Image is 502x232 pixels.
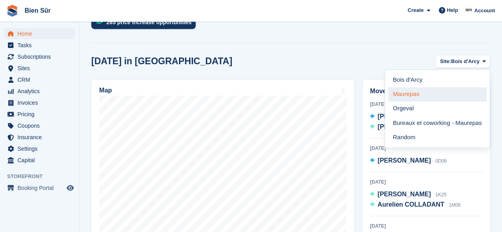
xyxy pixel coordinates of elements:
span: [PERSON_NAME] [377,157,431,164]
a: Bien Sûr [21,4,54,17]
a: Aurelien COLLADANT 1M06 [370,200,460,210]
img: price_increase_opportunities-93ffe204e8149a01c8c9dc8f82e8f89637d9d84a8eef4429ea346261dce0b2c0.svg [96,21,102,24]
h2: Move ins / outs [370,86,483,96]
span: 1M06 [449,202,461,208]
a: menu [4,74,75,85]
span: Account [474,7,495,15]
h2: [DATE] in [GEOGRAPHIC_DATA] [91,56,232,67]
span: [PERSON_NAME] [377,191,431,197]
span: 1K25 [435,192,446,197]
span: 0D06 [435,158,447,164]
a: menu [4,86,75,97]
img: stora-icon-8386f47178a22dfd0bd8f6a31ec36ba5ce8667c1dd55bd0f319d3a0aa187defe.svg [6,5,18,17]
span: Subscriptions [17,51,65,62]
span: Site: [440,58,451,65]
div: 265 price increase opportunities [106,19,192,25]
span: [PERSON_NAME] [377,123,431,130]
span: Sites [17,63,65,74]
span: Invoices [17,97,65,108]
a: menu [4,51,75,62]
a: Orgeval [388,102,487,116]
a: menu [4,40,75,51]
span: Capital [17,155,65,166]
span: Help [447,6,458,14]
a: Maurepas [388,87,487,102]
span: Settings [17,143,65,154]
span: Home [17,28,65,39]
span: [PERSON_NAME] [377,113,431,120]
a: 265 price increase opportunities [91,15,200,33]
a: Random [388,130,487,144]
a: menu [4,63,75,74]
span: Storefront [7,173,79,180]
a: menu [4,28,75,39]
a: Preview store [65,183,75,193]
span: Tasks [17,40,65,51]
span: Aurelien COLLADANT [377,201,444,208]
span: CRM [17,74,65,85]
span: Bois d'Arcy [451,58,480,65]
a: [PERSON_NAME] 1K25 [370,190,446,200]
button: Site: Bois d'Arcy [435,55,490,68]
h2: Map [99,87,112,94]
div: [DATE] [370,178,483,186]
a: menu [4,109,75,120]
div: [DATE] [370,101,483,108]
div: [DATE] [370,222,483,230]
a: [PERSON_NAME] Not allocated [370,122,463,132]
a: menu [4,143,75,154]
span: Coupons [17,120,65,131]
a: [PERSON_NAME] Not allocated [370,112,463,122]
span: Booking Portal [17,182,65,194]
div: [DATE] [370,145,483,152]
a: menu [4,182,75,194]
span: Create [408,6,423,14]
span: Pricing [17,109,65,120]
a: menu [4,132,75,143]
span: Analytics [17,86,65,97]
a: Bois d'Arcy [388,73,487,87]
a: menu [4,120,75,131]
a: Bureaux et coworking - Maurepas [388,116,487,130]
a: [PERSON_NAME] 0D06 [370,156,446,166]
img: Asmaa Habri [465,6,473,14]
span: Insurance [17,132,65,143]
a: menu [4,155,75,166]
a: menu [4,97,75,108]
